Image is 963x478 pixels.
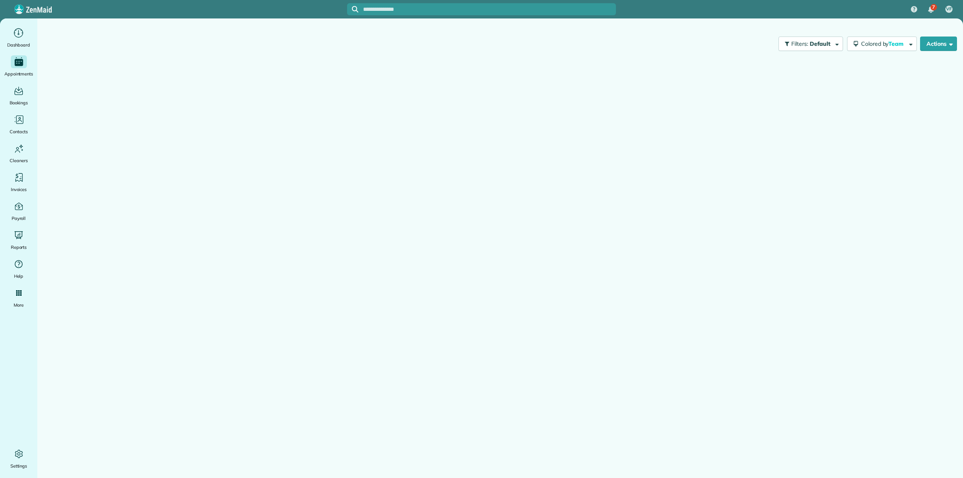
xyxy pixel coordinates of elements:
div: 7 unread notifications [922,1,939,18]
span: Contacts [10,128,28,136]
span: Filters: [791,40,808,47]
span: Reports [11,243,27,251]
span: Colored by [861,40,906,47]
span: Appointments [4,70,33,78]
a: Payroll [3,200,34,222]
span: Settings [10,462,27,470]
span: Dashboard [7,41,30,49]
button: Colored byTeam [847,37,917,51]
span: Invoices [11,185,27,193]
span: Default [810,40,831,47]
span: Payroll [12,214,26,222]
span: Bookings [10,99,28,107]
span: Team [888,40,905,47]
button: Filters: Default [778,37,843,51]
span: VF [946,6,952,12]
span: Help [14,272,24,280]
button: Actions [920,37,957,51]
a: Appointments [3,55,34,78]
a: Reports [3,229,34,251]
span: More [14,301,24,309]
a: Invoices [3,171,34,193]
a: Bookings [3,84,34,107]
span: 7 [932,4,935,10]
svg: Focus search [352,6,358,12]
span: Cleaners [10,157,28,165]
button: Focus search [347,6,358,12]
a: Filters: Default [774,37,843,51]
a: Cleaners [3,142,34,165]
a: Settings [3,447,34,470]
a: Contacts [3,113,34,136]
a: Help [3,258,34,280]
a: Dashboard [3,26,34,49]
